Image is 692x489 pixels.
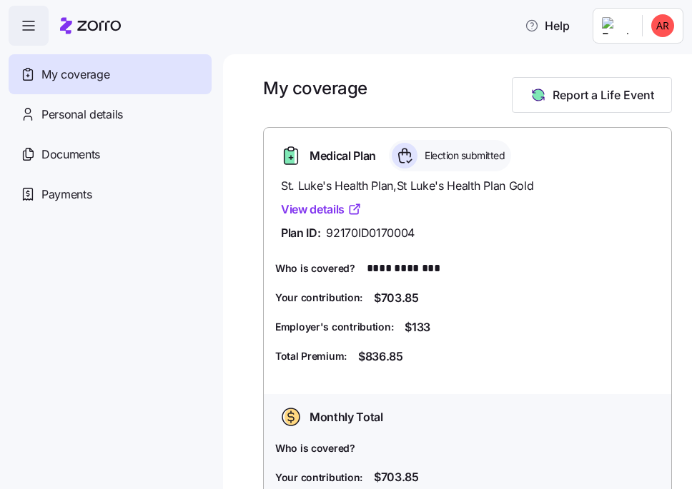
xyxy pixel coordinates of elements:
[275,261,355,276] span: Who is covered?
[275,349,347,363] span: Total Premium:
[9,174,212,214] a: Payments
[9,134,212,174] a: Documents
[281,201,362,218] a: View details
[525,17,570,34] span: Help
[405,318,430,336] span: $133
[275,441,355,455] span: Who is covered?
[275,320,393,334] span: Employer's contribution:
[512,77,672,113] button: Report a Life Event
[281,177,654,195] span: St. Luke's Health Plan , St Luke's Health Plan Gold
[420,148,505,163] span: Election submitted
[651,14,674,37] img: 9089edb9d7b48b6318d164b63914d1a7
[41,186,92,203] span: Payments
[281,224,320,242] span: Plan ID:
[275,470,362,485] span: Your contribution:
[310,147,376,165] span: Medical Plan
[326,224,415,242] span: 92170ID0170004
[374,289,419,307] span: $703.85
[310,408,383,426] span: Monthly Total
[41,106,123,123] span: Personal details
[263,77,367,99] h1: My coverage
[553,86,654,104] span: Report a Life Event
[9,54,212,94] a: My coverage
[9,94,212,134] a: Personal details
[513,11,581,40] button: Help
[358,348,403,366] span: $836.85
[41,146,100,163] span: Documents
[374,468,419,486] span: $703.85
[41,66,109,84] span: My coverage
[275,291,362,305] span: Your contribution:
[602,17,631,34] img: Employer logo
